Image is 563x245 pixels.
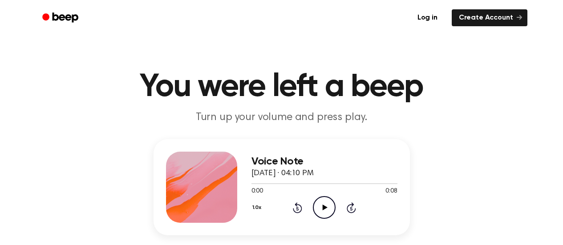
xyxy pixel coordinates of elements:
a: Beep [36,9,86,27]
h3: Voice Note [251,156,397,168]
a: Log in [409,8,446,28]
span: 0:00 [251,187,263,196]
span: [DATE] · 04:10 PM [251,169,314,177]
button: 1.0x [251,200,265,215]
a: Create Account [452,9,527,26]
p: Turn up your volume and press play. [111,110,453,125]
span: 0:08 [385,187,397,196]
h1: You were left a beep [54,71,510,103]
